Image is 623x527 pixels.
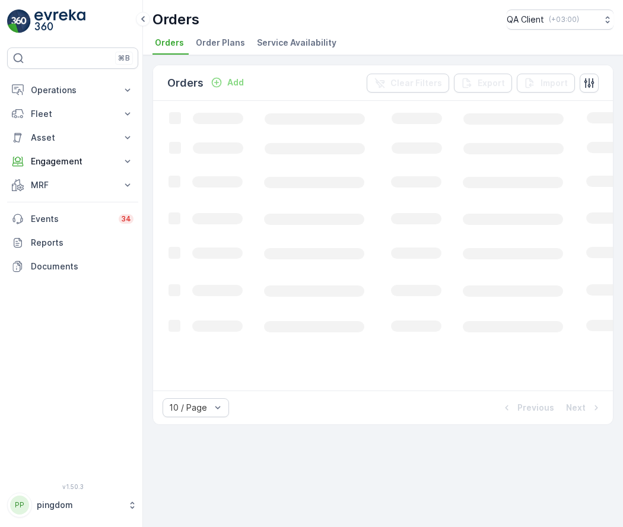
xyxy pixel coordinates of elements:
[507,14,544,26] p: QA Client
[566,402,586,414] p: Next
[565,401,603,415] button: Next
[7,78,138,102] button: Operations
[196,37,245,49] span: Order Plans
[31,108,115,120] p: Fleet
[31,261,133,272] p: Documents
[7,207,138,231] a: Events34
[454,74,512,93] button: Export
[31,213,112,225] p: Events
[152,10,199,29] p: Orders
[155,37,184,49] span: Orders
[7,102,138,126] button: Fleet
[206,75,249,90] button: Add
[31,155,115,167] p: Engagement
[7,493,138,518] button: PPpingdom
[118,53,130,63] p: ⌘B
[507,9,614,30] button: QA Client(+03:00)
[7,173,138,197] button: MRF
[517,74,575,93] button: Import
[37,499,122,511] p: pingdom
[517,402,554,414] p: Previous
[31,132,115,144] p: Asset
[500,401,555,415] button: Previous
[257,37,336,49] span: Service Availability
[7,483,138,490] span: v 1.50.3
[31,237,133,249] p: Reports
[167,75,204,91] p: Orders
[7,150,138,173] button: Engagement
[367,74,449,93] button: Clear Filters
[227,77,244,88] p: Add
[549,15,579,24] p: ( +03:00 )
[541,77,568,89] p: Import
[390,77,442,89] p: Clear Filters
[7,126,138,150] button: Asset
[10,496,29,515] div: PP
[7,255,138,278] a: Documents
[31,179,115,191] p: MRF
[478,77,505,89] p: Export
[31,84,115,96] p: Operations
[7,9,31,33] img: logo
[7,231,138,255] a: Reports
[34,9,85,33] img: logo_light-DOdMpM7g.png
[121,214,131,224] p: 34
